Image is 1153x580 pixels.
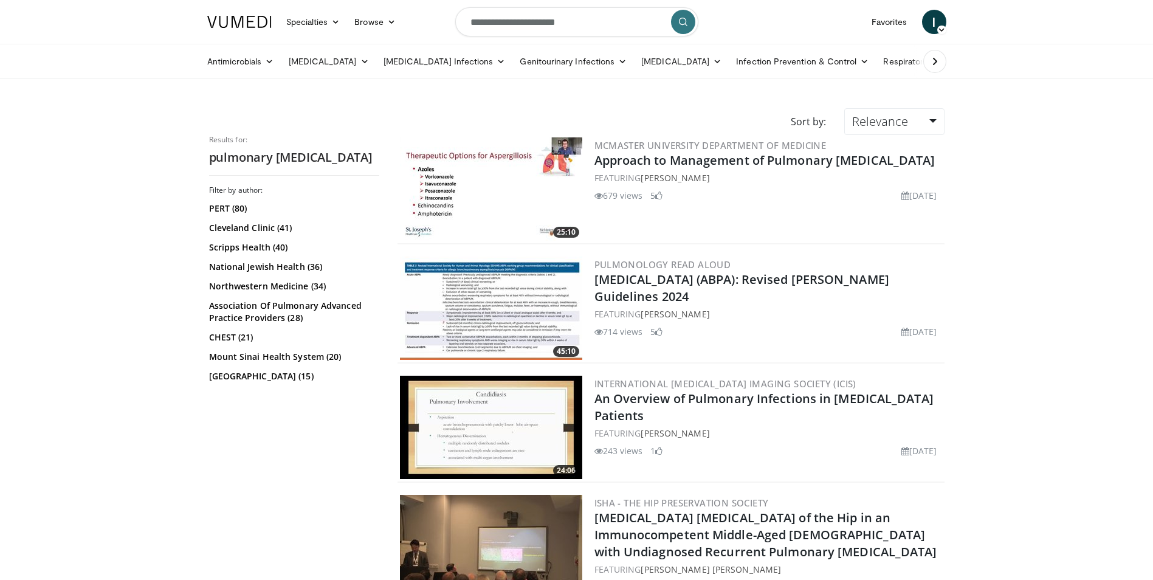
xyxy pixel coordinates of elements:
a: Scripps Health (40) [209,241,376,254]
a: Antimicrobials [200,49,281,74]
a: [PERSON_NAME] [641,308,709,320]
a: 45:10 [400,257,582,360]
a: CHEST (21) [209,331,376,344]
a: Northwestern Medicine (34) [209,280,376,292]
div: FEATURING [594,563,942,576]
a: McMaster University Department of Medicine [594,139,827,151]
img: VuMedi Logo [207,16,272,28]
img: 68041dc3-60a8-48fd-af18-52b153468a8d.300x170_q85_crop-smart_upscale.jpg [400,257,582,360]
p: Results for: [209,135,379,145]
h3: Filter by author: [209,185,379,195]
li: 5 [650,189,663,202]
li: 5 [650,325,663,338]
a: Mount Sinai Health System (20) [209,351,376,363]
a: International [MEDICAL_DATA] Imaging Society (ICIS) [594,378,856,390]
a: [MEDICAL_DATA] (ABPA): Revised [PERSON_NAME] Guidelines 2024 [594,271,889,305]
a: Respiratory Infections [876,49,989,74]
a: [PERSON_NAME] [PERSON_NAME] [641,564,781,575]
span: 24:06 [553,465,579,476]
a: Genitourinary Infections [512,49,634,74]
a: Specialties [279,10,348,34]
a: [PERSON_NAME] [641,427,709,439]
a: Favorites [864,10,915,34]
a: [GEOGRAPHIC_DATA] (15) [209,370,376,382]
div: FEATURING [594,171,942,184]
span: 45:10 [553,346,579,357]
img: d3ad3f42-fc85-4cef-8182-132fdde4839e.300x170_q85_crop-smart_upscale.jpg [400,137,582,241]
a: PERT (80) [209,202,376,215]
div: Sort by: [782,108,835,135]
span: Relevance [852,113,908,129]
li: [DATE] [901,189,937,202]
a: Browse [347,10,403,34]
a: [MEDICAL_DATA] [281,49,376,74]
input: Search topics, interventions [455,7,698,36]
a: Infection Prevention & Control [729,49,876,74]
a: National Jewish Health (36) [209,261,376,273]
a: An Overview of Pulmonary Infections in [MEDICAL_DATA] Patients [594,390,934,424]
span: 25:10 [553,227,579,238]
li: [DATE] [901,444,937,457]
a: Approach to Management of Pulmonary [MEDICAL_DATA] [594,152,935,168]
img: 004a4534-77ea-428b-a435-11a10251182a.300x170_q85_crop-smart_upscale.jpg [400,376,582,479]
a: Association Of Pulmonary Advanced Practice Providers (28) [209,300,376,324]
a: Pulmonology Read Aloud [594,258,731,271]
a: ISHA - The Hip Preservation Society [594,497,769,509]
li: 714 views [594,325,643,338]
a: 24:06 [400,376,582,479]
div: FEATURING [594,308,942,320]
a: Relevance [844,108,944,135]
a: [MEDICAL_DATA] [634,49,729,74]
a: [PERSON_NAME] [641,172,709,184]
li: 679 views [594,189,643,202]
li: [DATE] [901,325,937,338]
a: [MEDICAL_DATA] Infections [376,49,513,74]
a: I [922,10,946,34]
h2: pulmonary [MEDICAL_DATA] [209,150,379,165]
li: 1 [650,444,663,457]
div: FEATURING [594,427,942,440]
a: 25:10 [400,137,582,241]
a: Cleveland Clinic (41) [209,222,376,234]
li: 243 views [594,444,643,457]
a: [MEDICAL_DATA] [MEDICAL_DATA] of the Hip in an Immunocompetent Middle-Aged [DEMOGRAPHIC_DATA] wit... [594,509,937,560]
